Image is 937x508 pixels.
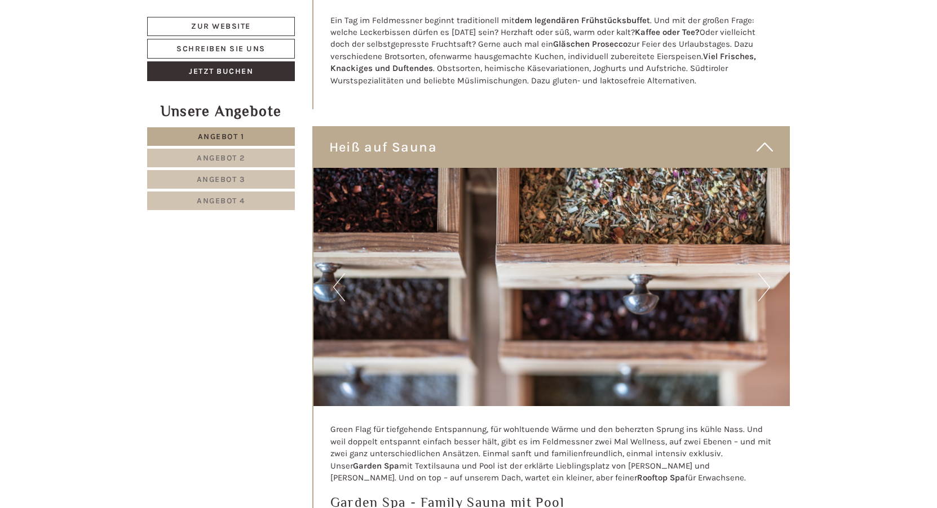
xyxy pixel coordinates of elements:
button: Senden [372,297,443,317]
strong: Garden Spa [353,461,399,471]
p: Ein Tag im Feldmessner beginnt traditionell mit . Und mit der großen Frage: welche Leckerbissen d... [330,15,774,87]
span: Angebot 1 [198,132,245,141]
div: Heiß auf Sauna [312,126,790,168]
strong: Rooftop Spa [637,473,685,483]
strong: dem legendären Frühstücksbuffet [515,15,650,25]
div: Unsere Angebote [147,101,295,122]
p: Green Flag für tiefgehende Entspannung, für wohltuende Wärme und den beherzten Sprung ins kühle N... [330,424,774,484]
button: Next [758,273,770,301]
strong: Gläschen Prosecco [553,39,627,49]
a: Zur Website [147,17,295,36]
button: Previous [333,273,345,301]
small: 06:59 [17,55,183,63]
div: Hotel B&B Feldmessner [17,33,183,42]
span: Angebot 3 [197,175,246,184]
div: Guten Tag, wie können wir Ihnen helfen? [8,30,189,65]
a: Schreiben Sie uns [147,39,295,59]
span: Angebot 4 [197,196,245,206]
strong: Kaffee oder Tee? [635,27,700,37]
a: Jetzt buchen [147,61,295,81]
span: Angebot 2 [197,153,245,163]
div: [DATE] [202,8,241,28]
